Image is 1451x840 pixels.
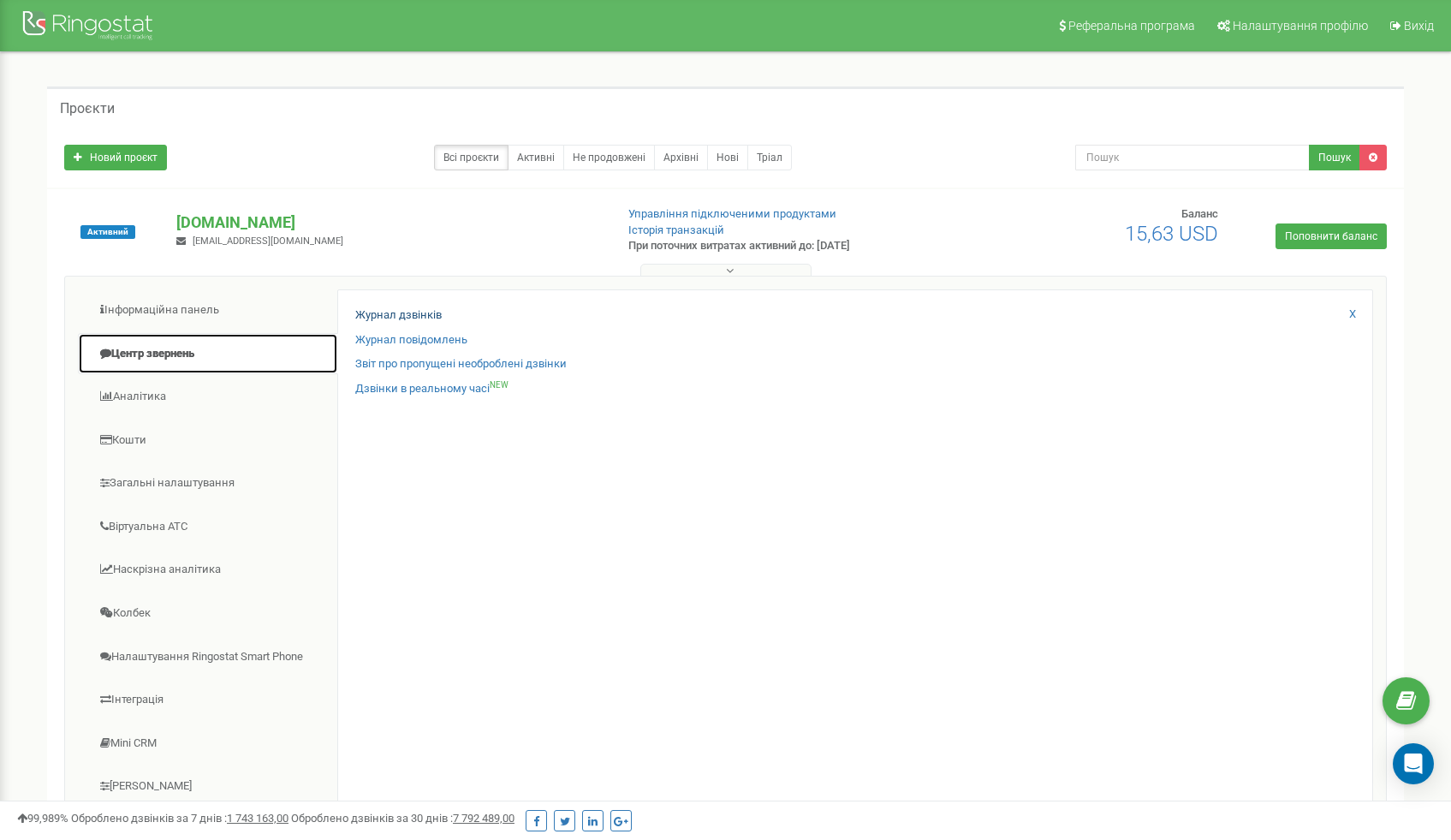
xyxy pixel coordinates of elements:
a: Історія транзакцій [628,223,724,236]
span: Оброблено дзвінків за 7 днів : [71,812,288,825]
a: Журнал дзвінків [355,307,442,324]
div: Open Intercom Messenger [1393,743,1434,784]
span: Активний [80,225,135,239]
a: Центр звернень [78,333,338,375]
a: [PERSON_NAME] [78,766,338,807]
a: Поповнити баланс [1276,223,1387,249]
span: Вихід [1404,19,1434,33]
a: Інформаційна панель [78,289,338,331]
a: Управління підключеними продуктами [628,207,836,220]
a: Аналiтика [78,376,338,418]
a: Нові [707,145,748,170]
p: [DOMAIN_NAME] [176,211,600,234]
a: Активні [508,145,564,170]
a: Новий проєкт [64,145,167,170]
span: Реферальна програма [1068,19,1195,33]
h5: Проєкти [60,101,115,116]
a: Всі проєкти [434,145,508,170]
span: Баланс [1181,207,1218,220]
a: Кошти [78,420,338,462]
a: Не продовжені [563,145,655,170]
span: Оброблено дзвінків за 30 днів : [291,812,514,825]
u: 1 743 163,00 [227,812,288,825]
input: Пошук [1075,145,1310,170]
u: 7 792 489,00 [453,812,514,825]
a: Віртуальна АТС [78,506,338,548]
a: Колбек [78,593,338,634]
a: Наскрізна аналітика [78,549,338,591]
a: Журнал повідомлень [355,332,467,349]
span: 99,989% [17,812,68,825]
a: Mini CRM [78,723,338,765]
a: X [1349,307,1356,323]
a: Тріал [747,145,792,170]
button: Пошук [1309,145,1360,170]
a: Інтеграція [78,679,338,721]
a: Звіт про пропущені необроблені дзвінки [355,356,567,372]
a: Дзвінки в реальному часіNEW [355,381,508,397]
span: 15,63 USD [1125,222,1218,246]
span: [EMAIL_ADDRESS][DOMAIN_NAME] [193,235,343,247]
p: При поточних витратах активний до: [DATE] [628,238,940,254]
a: Налаштування Ringostat Smart Phone [78,636,338,678]
span: Налаштування профілю [1233,19,1368,33]
a: Архівні [654,145,708,170]
a: Загальні налаштування [78,462,338,504]
sup: NEW [490,380,508,390]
